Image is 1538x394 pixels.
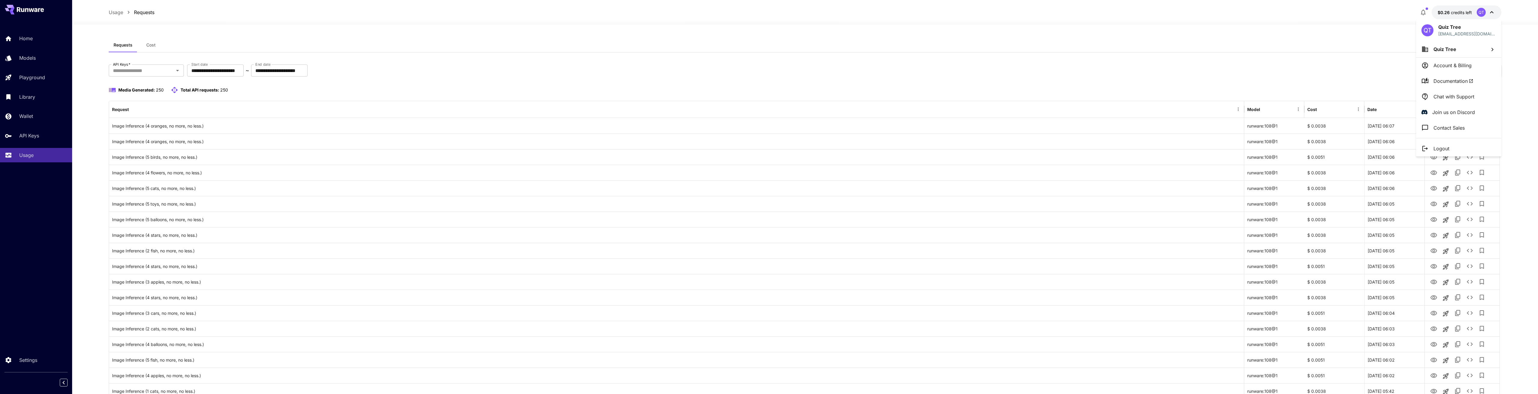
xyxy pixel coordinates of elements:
span: Documentation [1433,77,1473,85]
p: Join us on Discord [1432,109,1475,116]
p: Chat with Support [1433,93,1474,100]
p: Contact Sales [1433,124,1465,131]
div: contato@quiztree.app [1438,31,1496,37]
button: Quiz Tree [1416,41,1501,57]
p: Account & Billing [1433,62,1472,69]
div: QT [1421,24,1433,36]
span: Quiz Tree [1433,46,1456,52]
p: [EMAIL_ADDRESS][DOMAIN_NAME] [1438,31,1496,37]
p: Logout [1433,145,1449,152]
p: Quiz Tree [1438,23,1496,31]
